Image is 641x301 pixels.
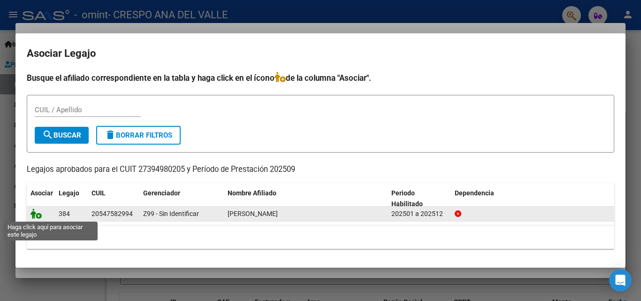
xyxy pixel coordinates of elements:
[59,189,79,197] span: Legajo
[88,183,139,214] datatable-header-cell: CUIL
[27,183,55,214] datatable-header-cell: Asociar
[27,164,614,176] p: Legajos aprobados para el CUIT 27394980205 y Período de Prestación 202509
[59,210,70,217] span: 384
[143,189,180,197] span: Gerenciador
[35,127,89,144] button: Buscar
[451,183,615,214] datatable-header-cell: Dependencia
[42,129,53,140] mat-icon: search
[143,210,199,217] span: Z99 - Sin Identificar
[105,129,116,140] mat-icon: delete
[42,131,81,139] span: Buscar
[609,269,632,292] div: Open Intercom Messenger
[391,189,423,208] span: Periodo Habilitado
[55,183,88,214] datatable-header-cell: Legajo
[391,208,447,219] div: 202501 a 202512
[105,131,172,139] span: Borrar Filtros
[92,208,133,219] div: 20547582994
[228,210,278,217] span: RODRIGUEZ HERMANN BENJAMIN
[228,189,276,197] span: Nombre Afiliado
[27,72,614,84] h4: Busque el afiliado correspondiente en la tabla y haga click en el ícono de la columna "Asociar".
[455,189,494,197] span: Dependencia
[31,189,53,197] span: Asociar
[92,189,106,197] span: CUIL
[27,45,614,62] h2: Asociar Legajo
[388,183,451,214] datatable-header-cell: Periodo Habilitado
[27,225,614,249] div: 1 registros
[96,126,181,145] button: Borrar Filtros
[224,183,388,214] datatable-header-cell: Nombre Afiliado
[139,183,224,214] datatable-header-cell: Gerenciador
